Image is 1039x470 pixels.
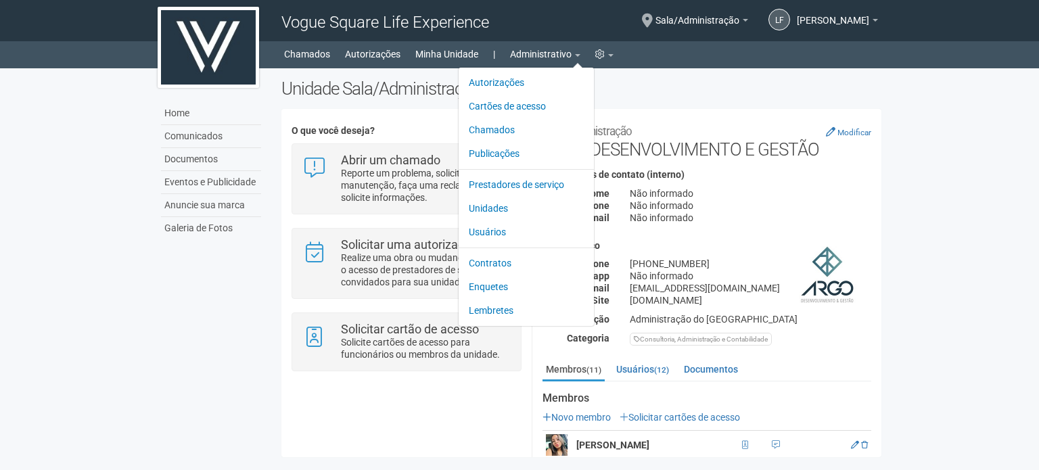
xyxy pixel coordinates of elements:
[469,275,584,299] a: Enquetes
[613,359,672,379] a: Usuários(12)
[620,294,881,306] div: [DOMAIN_NAME]
[861,440,868,450] a: Excluir membro
[341,167,511,204] p: Reporte um problema, solicite manutenção, faça uma reclamação ou solicite informações.
[620,282,881,294] div: [EMAIL_ADDRESS][DOMAIN_NAME]
[620,187,881,199] div: Não informado
[542,412,611,423] a: Novo membro
[469,71,584,95] a: Autorizações
[584,188,609,199] strong: Nome
[341,237,478,252] strong: Solicitar uma autorização
[469,173,584,197] a: Prestadores de serviço
[284,45,330,64] a: Chamados
[620,412,740,423] a: Solicitar cartões de acesso
[341,322,479,336] strong: Solicitar cartão de acesso
[161,217,261,239] a: Galeria de Fotos
[158,7,259,88] img: logo.jpg
[302,239,510,288] a: Solicitar uma autorização Realize uma obra ou mudança, autorize o acesso de prestadores de serviç...
[469,95,584,118] a: Cartões de acesso
[341,252,511,288] p: Realize uma obra ou mudança, autorize o acesso de prestadores de serviço e convidados para sua un...
[161,148,261,171] a: Documentos
[161,194,261,217] a: Anuncie sua marca
[510,45,580,64] a: Administrativo
[542,392,871,404] strong: Membros
[797,2,869,26] span: Letícia Florim
[586,365,601,375] small: (11)
[655,2,739,26] span: Sala/Administração
[851,440,859,450] a: Editar membro
[161,125,261,148] a: Comunicados
[581,283,609,293] strong: E-mail
[341,336,511,360] p: Solicite cartões de acesso para funcionários ou membros da unidade.
[161,102,261,125] a: Home
[345,45,400,64] a: Autorizações
[469,197,584,220] a: Unidades
[292,126,521,136] h4: O que você deseja?
[281,13,489,32] span: Vogue Square Life Experience
[546,434,568,456] img: user.png
[567,333,609,344] strong: Categoria
[595,45,614,64] a: Configurações
[768,9,790,30] a: LF
[469,299,584,323] a: Lembretes
[680,359,741,379] a: Documentos
[620,212,881,224] div: Não informado
[542,170,871,180] h4: Informações de contato (interno)
[581,212,609,223] strong: E-mail
[469,220,584,244] a: Usuários
[542,359,605,381] a: Membros(11)
[620,270,881,282] div: Não informado
[302,154,510,204] a: Abrir um chamado Reporte um problema, solicite manutenção, faça uma reclamação ou solicite inform...
[542,119,871,160] h2: ARGO DESENVOLVIMENTO E GESTÃO
[630,333,772,346] div: Consultoria, Administração e Contabilidade
[576,440,649,450] strong: [PERSON_NAME]
[620,313,881,325] div: Administração do [GEOGRAPHIC_DATA]
[797,17,878,28] a: [PERSON_NAME]
[281,78,881,99] h2: Unidade Sala/Administração
[542,241,871,251] h4: Perfil público
[655,17,748,28] a: Sala/Administração
[826,126,871,137] a: Modificar
[592,295,609,306] strong: Site
[415,45,478,64] a: Minha Unidade
[793,241,861,308] img: business.png
[654,365,669,375] small: (12)
[469,252,584,275] a: Contratos
[302,323,510,360] a: Solicitar cartão de acesso Solicite cartões de acesso para funcionários ou membros da unidade.
[341,153,440,167] strong: Abrir um chamado
[493,45,495,64] a: |
[620,258,881,270] div: [PHONE_NUMBER]
[620,199,881,212] div: Não informado
[161,171,261,194] a: Eventos e Publicidade
[469,118,584,142] a: Chamados
[837,128,871,137] small: Modificar
[469,142,584,166] a: Publicações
